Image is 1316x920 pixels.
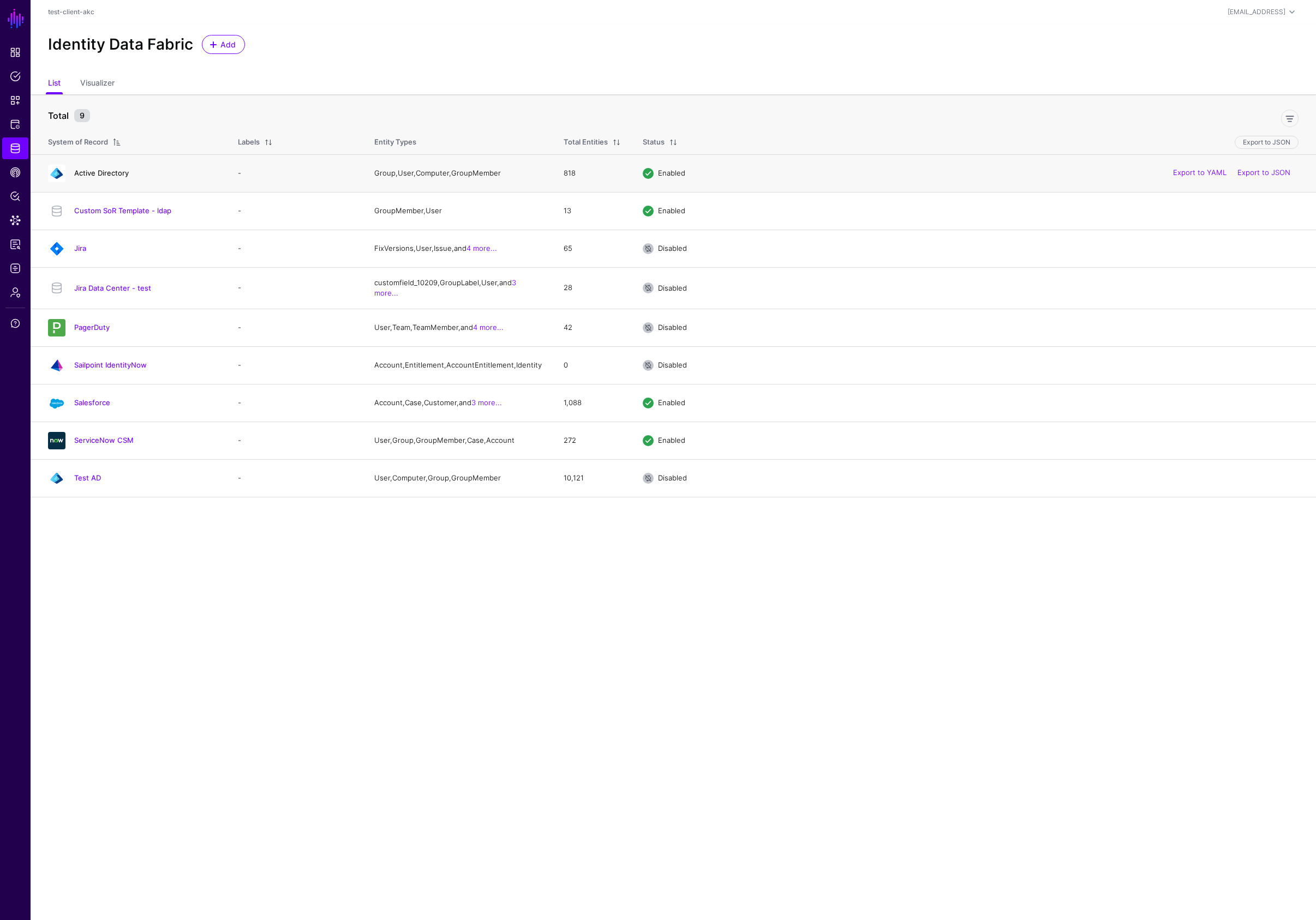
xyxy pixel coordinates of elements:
[553,267,632,309] td: 28
[658,283,687,292] span: Disabled
[553,346,632,384] td: 0
[363,267,553,309] td: customfield_10209, GroupLabel, User, and
[2,185,28,207] a: Policy Lens
[7,7,25,31] a: SGNL
[227,309,363,346] td: -
[48,35,193,54] h2: Identity Data Fabric
[227,459,363,497] td: -
[363,309,553,346] td: User, Team, TeamMember, and
[2,41,28,63] a: Dashboard
[74,244,86,252] a: Jira
[48,432,65,449] img: svg+xml;base64,PHN2ZyB3aWR0aD0iNjQiIGhlaWdodD0iNjQiIHZpZXdCb3g9IjAgMCA2NCA2NCIgZmlsbD0ibm9uZSIgeG...
[74,169,129,177] a: Active Directory
[227,192,363,230] td: -
[1228,7,1285,17] div: [EMAIL_ADDRESS]
[2,161,28,183] a: CAEP Hub
[1235,136,1299,149] button: Export to JSON
[80,74,115,94] a: Visualizer
[227,154,363,192] td: -
[2,257,28,279] a: Logs
[363,230,553,267] td: FixVersions, User, Issue, and
[74,323,110,332] a: PagerDuty
[658,244,687,252] span: Disabled
[658,323,687,332] span: Disabled
[74,284,151,292] a: Jira Data Center - test
[553,230,632,267] td: 65
[466,244,497,252] a: 4 more...
[658,436,685,444] span: Enabled
[10,167,21,178] span: CAEP Hub
[2,209,28,231] a: Data Lens
[2,89,28,111] a: Snippets
[553,459,632,497] td: 10,121
[48,240,65,257] img: svg+xml;base64,PHN2ZyB3aWR0aD0iNjQiIGhlaWdodD0iNjQiIHZpZXdCb3g9IjAgMCA2NCA2NCIgZmlsbD0ibm9uZSIgeG...
[2,281,28,303] a: Admin
[363,422,553,459] td: User, Group, GroupMember, Case, Account
[471,398,502,407] a: 3 more...
[10,318,21,329] span: Support
[10,71,21,82] span: Policies
[658,360,687,369] span: Disabled
[10,119,21,130] span: Protected Systems
[74,360,147,369] a: Sailpoint IdentityNow
[219,39,237,50] span: Add
[10,287,21,298] span: Admin
[74,398,110,407] a: Salesforce
[658,206,685,215] span: Enabled
[227,346,363,384] td: -
[553,154,632,192] td: 818
[48,470,65,487] img: svg+xml;base64,PHN2ZyB3aWR0aD0iNjQiIGhlaWdodD0iNjQiIHZpZXdCb3g9IjAgMCA2NCA2NCIgZmlsbD0ibm9uZSIgeG...
[658,169,685,177] span: Enabled
[48,8,94,16] a: test-client-akc
[363,459,553,497] td: User, Computer, Group, GroupMember
[48,137,108,148] div: System of Record
[363,346,553,384] td: Account, Entitlement, AccountEntitlement, Identity
[74,206,171,215] a: Custom SoR Template - ldap
[553,422,632,459] td: 272
[10,191,21,202] span: Policy Lens
[2,65,28,87] a: Policies
[473,323,504,332] a: 4 more...
[553,384,632,422] td: 1,088
[10,95,21,106] span: Snippets
[74,109,90,122] small: 9
[643,137,665,148] div: Status
[48,319,65,336] img: svg+xml;base64,PHN2ZyB3aWR0aD0iNjQiIGhlaWdodD0iNjQiIHZpZXdCb3g9IjAgMCA2NCA2NCIgZmlsbD0ibm9uZSIgeG...
[10,143,21,154] span: Identity Data Fabric
[2,233,28,255] a: Reports
[48,110,69,121] strong: Total
[10,263,21,274] span: Logs
[2,113,28,135] a: Protected Systems
[10,47,21,58] span: Dashboard
[658,398,685,407] span: Enabled
[553,192,632,230] td: 13
[48,165,65,182] img: svg+xml;base64,PHN2ZyB3aWR0aD0iNjQiIGhlaWdodD0iNjQiIHZpZXdCb3g9IjAgMCA2NCA2NCIgZmlsbD0ibm9uZSIgeG...
[48,74,61,94] a: List
[48,357,65,374] img: svg+xml;base64,PHN2ZyB3aWR0aD0iNjQiIGhlaWdodD0iNjQiIHZpZXdCb3g9IjAgMCA2NCA2NCIgZmlsbD0ibm9uZSIgeG...
[374,137,416,146] span: Entity Types
[74,436,134,444] a: ServiceNow CSM
[227,267,363,309] td: -
[227,230,363,267] td: -
[2,137,28,159] a: Identity Data Fabric
[10,215,21,226] span: Data Lens
[363,384,553,422] td: Account, Case, Customer, and
[564,137,608,148] div: Total Entities
[1173,169,1227,177] a: Export to YAML
[1237,169,1290,177] a: Export to JSON
[238,137,260,148] div: Labels
[48,394,65,412] img: svg+xml;base64,PHN2ZyB3aWR0aD0iNjQiIGhlaWdodD0iNjQiIHZpZXdCb3g9IjAgMCA2NCA2NCIgZmlsbD0ibm9uZSIgeG...
[74,473,101,482] a: Test AD
[553,309,632,346] td: 42
[202,35,245,54] a: Add
[363,154,553,192] td: Group, User, Computer, GroupMember
[658,473,687,482] span: Disabled
[363,192,553,230] td: GroupMember, User
[10,239,21,250] span: Reports
[227,422,363,459] td: -
[227,384,363,422] td: -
